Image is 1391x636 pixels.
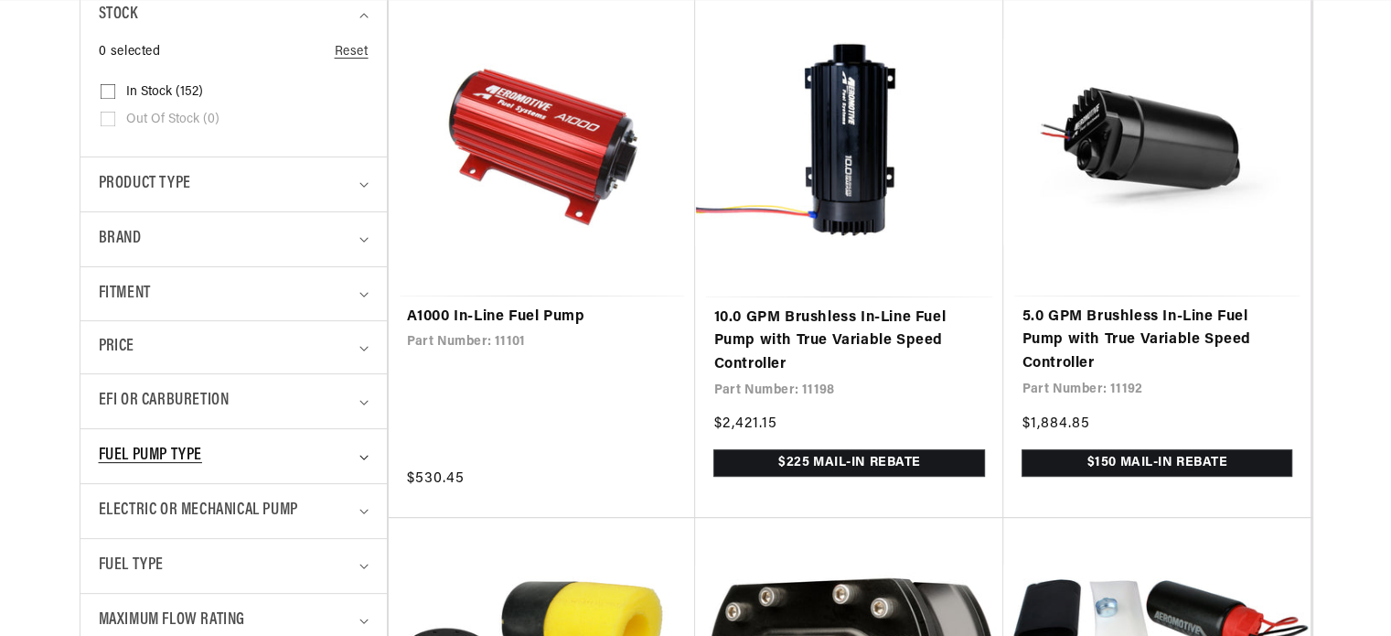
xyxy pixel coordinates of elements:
span: Fitment [99,281,151,307]
span: In stock (152) [126,84,203,101]
span: Fuel Type [99,553,164,579]
span: EFI or Carburetion [99,388,230,415]
span: 0 selected [99,42,161,62]
span: Product type [99,171,191,198]
summary: Fitment (0 selected) [99,267,369,321]
summary: Fuel Pump Type (0 selected) [99,429,369,483]
a: 5.0 GPM Brushless In-Line Fuel Pump with True Variable Speed Controller [1022,306,1292,376]
summary: Price [99,321,369,373]
span: Stock [99,2,138,28]
a: Reset [335,42,369,62]
span: Fuel Pump Type [99,443,202,469]
summary: Product type (0 selected) [99,157,369,211]
summary: Brand (0 selected) [99,212,369,266]
a: 10.0 GPM Brushless In-Line Fuel Pump with True Variable Speed Controller [713,307,985,377]
summary: Electric or Mechanical Pump (0 selected) [99,484,369,538]
a: A1000 In-Line Fuel Pump [407,306,678,329]
summary: Fuel Type (0 selected) [99,539,369,593]
span: Electric or Mechanical Pump [99,498,298,524]
span: Maximum Flow Rating [99,608,245,634]
span: Brand [99,226,142,253]
summary: EFI or Carburetion (0 selected) [99,374,369,428]
span: Out of stock (0) [126,112,219,128]
span: Price [99,335,134,360]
